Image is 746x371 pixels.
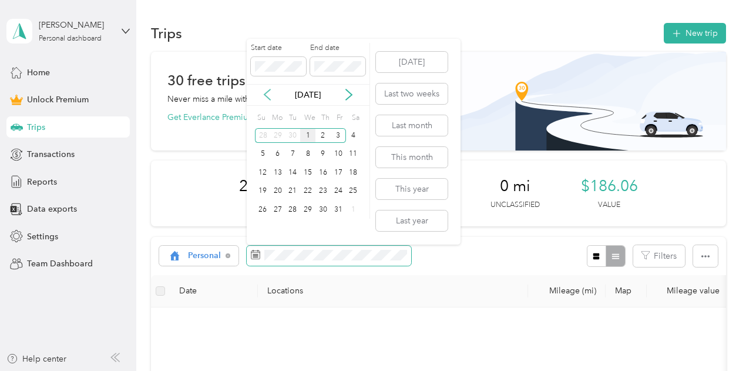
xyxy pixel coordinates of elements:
div: 29 [300,202,315,217]
div: 13 [270,165,285,180]
div: 29 [270,128,285,143]
th: Mileage (mi) [528,275,606,308]
p: [DATE] [283,89,332,101]
h1: 30 free trips remaining this month. [167,74,391,86]
button: This year [376,179,448,199]
h1: Trips [151,27,182,39]
div: 30 [315,202,331,217]
div: Sa [350,110,361,126]
th: Date [170,275,258,308]
div: 31 [331,202,346,217]
div: Personal dashboard [39,35,102,42]
span: $186.06 [581,177,638,196]
div: 3 [331,128,346,143]
span: Reports [27,176,57,188]
span: Unlock Premium [27,93,89,106]
p: Never miss a mile with unlimited automatic trip tracking [167,93,371,105]
span: Trips [27,121,45,133]
img: Banner [333,52,726,151]
button: Last two weeks [376,83,448,104]
div: 11 [346,147,361,162]
div: 22 [300,184,315,199]
button: Get Everlance Premium [167,111,255,123]
div: 12 [255,165,270,180]
div: 18 [346,165,361,180]
div: 28 [285,202,301,217]
div: 1 [346,202,361,217]
label: End date [310,43,365,54]
div: 23 [315,184,331,199]
div: 30 [285,128,301,143]
p: Value [598,200,620,210]
span: Transactions [27,148,75,161]
div: 4 [346,128,361,143]
button: Filters [633,245,685,267]
div: 24 [331,184,346,199]
span: Team Dashboard [27,258,93,270]
div: Mo [270,110,283,126]
div: 7 [285,147,301,162]
th: Mileage value [647,275,729,308]
div: [PERSON_NAME] [39,19,112,31]
button: New trip [664,23,726,44]
div: 20 [270,184,285,199]
span: Home [27,66,50,79]
span: 265.8 mi [239,177,300,196]
div: Su [255,110,266,126]
div: Fr [335,110,346,126]
button: Last month [376,115,448,136]
th: Map [606,275,647,308]
div: 2 [315,128,331,143]
span: Personal [188,252,221,260]
div: 14 [285,165,301,180]
span: Data exports [27,203,77,215]
div: 19 [255,184,270,199]
div: 28 [255,128,270,143]
div: 21 [285,184,301,199]
div: Tu [287,110,298,126]
div: 16 [315,165,331,180]
button: Last year [376,210,448,231]
div: 1 [300,128,315,143]
iframe: Everlance-gr Chat Button Frame [680,305,746,371]
span: Settings [27,230,58,243]
div: 8 [300,147,315,162]
div: 6 [270,147,285,162]
div: Th [320,110,331,126]
span: 0 mi [500,177,530,196]
div: 27 [270,202,285,217]
button: Help center [6,353,66,365]
button: [DATE] [376,52,448,72]
p: Unclassified [490,200,540,210]
th: Locations [258,275,528,308]
button: This month [376,147,448,168]
div: 15 [300,165,315,180]
div: 26 [255,202,270,217]
div: 10 [331,147,346,162]
div: 9 [315,147,331,162]
label: Start date [251,43,306,54]
div: We [302,110,315,126]
div: 5 [255,147,270,162]
div: 25 [346,184,361,199]
div: 17 [331,165,346,180]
